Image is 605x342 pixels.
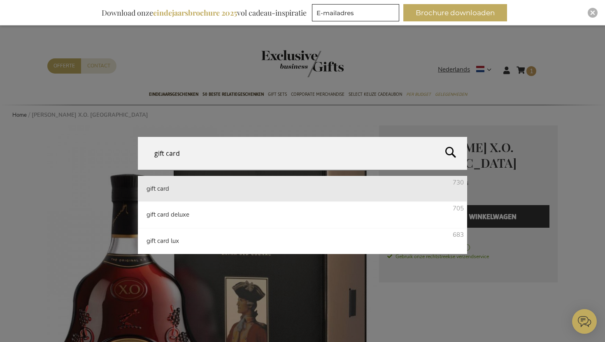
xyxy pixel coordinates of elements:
[153,8,237,18] b: eindejaarsbrochure 2025
[453,204,464,213] span: 705
[572,309,597,334] iframe: belco-activator-frame
[588,8,598,18] div: Close
[312,4,399,21] input: E-mailadres
[453,231,464,239] span: 683
[453,178,464,187] span: 730
[98,4,310,21] div: Download onze vol cadeau-inspiratie
[138,137,467,170] input: Doorzoek de hele winkel
[403,4,507,21] button: Brochure downloaden
[312,4,402,24] form: marketing offers and promotions
[590,10,595,15] img: Close
[147,185,169,193] span: gift card
[147,237,179,245] span: gift card lux
[147,210,189,219] span: gift card deluxe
